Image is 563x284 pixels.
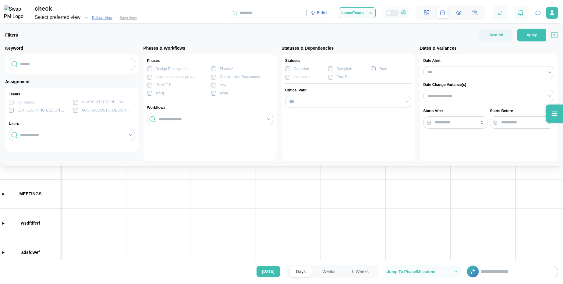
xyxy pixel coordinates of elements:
[156,74,195,80] div: previous previous prev...
[384,265,461,278] button: Jump To Phase/Milestone
[156,82,172,88] div: PHASE B
[90,14,115,21] button: Default View
[35,14,80,21] div: Select preferred view
[488,29,503,41] span: Clear All
[143,45,277,52] div: Phases & Workflows
[307,8,331,18] div: Filter
[5,79,139,85] div: Assignment
[423,58,554,64] div: Date Alert
[92,15,112,21] span: Default View
[337,74,352,80] div: Past Due
[534,9,542,17] button: Open project assistant
[285,58,411,64] div: Statuses
[35,13,89,22] button: Select preferred view
[82,108,130,113] div: ACC - ACOUSTIC DESIGN ...
[35,4,139,13] div: check
[490,108,554,114] div: Starts Before
[423,82,554,88] div: Date Change Variance(s)
[147,105,273,111] div: Workflows
[479,29,512,41] button: Clear All
[346,266,375,277] button: 6 Weeks
[527,29,537,41] span: Apply
[9,121,135,127] div: Users
[379,66,387,72] div: Draft
[5,45,139,52] div: Keyword
[220,66,233,72] div: Phase A
[262,266,274,277] span: [DATE]
[4,5,29,21] img: Swap PM Logo
[156,91,164,96] div: efhrg
[285,87,411,93] div: Critical Path
[220,91,228,96] div: efhrg
[9,91,135,97] div: Teams
[82,99,128,105] div: A - ARCHITECTURE - 331...
[220,82,226,88] div: new
[339,7,376,18] button: Lanes/Teams
[281,45,415,52] div: Statuses & Dependencies
[14,100,34,105] label: My Teams
[5,32,18,39] div: Filters
[517,29,546,41] button: Apply
[294,74,312,80] div: Incomplete
[290,266,312,277] button: Days
[387,270,435,274] span: Jump To Phase/Milestone
[342,11,364,15] span: Lanes/Teams
[551,32,558,38] button: Close
[220,74,260,80] div: Construction Documents
[257,266,280,277] button: [DATE]
[17,108,64,113] div: LGT - LIGHTING DESIGN ...
[156,66,189,72] div: Design Development
[420,45,558,52] div: Dates & Variances
[316,266,342,277] button: Weeks
[467,266,558,277] div: +
[496,9,505,17] button: Refresh Grid
[147,58,273,64] div: Phases
[294,66,309,72] div: Canceled
[337,66,352,72] div: Complete
[423,108,488,114] div: Starts After
[317,9,327,16] div: Filter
